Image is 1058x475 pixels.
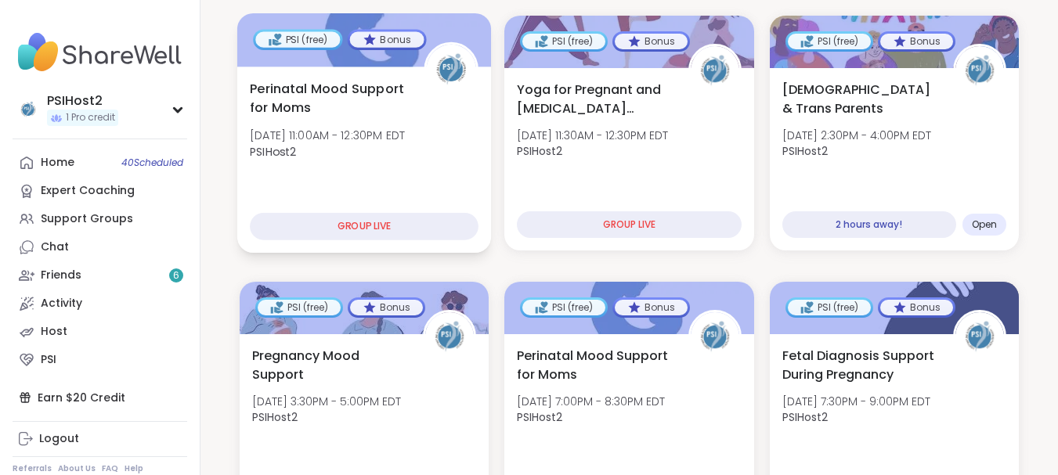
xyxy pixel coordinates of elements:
[782,347,936,384] span: Fetal Diagnosis Support During Pregnancy
[250,213,478,240] div: GROUP LIVE
[41,211,133,227] div: Support Groups
[615,34,688,49] div: Bonus
[252,394,401,409] span: [DATE] 3:30PM - 5:00PM EDT
[517,394,665,409] span: [DATE] 7:00PM - 8:30PM EDT
[782,409,828,425] b: PSIHost2
[13,233,187,261] a: Chat
[955,46,1004,95] img: PSIHost2
[522,300,605,315] div: PSI (free)
[41,239,69,255] div: Chat
[427,45,476,94] img: PSIHost2
[691,312,739,361] img: PSIHost2
[972,218,997,231] span: Open
[13,425,187,453] a: Logout
[517,211,741,238] div: GROUP LIVE
[41,155,74,171] div: Home
[880,34,953,49] div: Bonus
[517,347,670,384] span: Perinatal Mood Support for Moms
[522,34,605,49] div: PSI (free)
[782,128,931,143] span: [DATE] 2:30PM - 4:00PM EDT
[517,128,668,143] span: [DATE] 11:30AM - 12:30PM EDT
[13,25,187,80] img: ShareWell Nav Logo
[782,394,930,409] span: [DATE] 7:30PM - 9:00PM EDT
[13,205,187,233] a: Support Groups
[517,81,670,118] span: Yoga for Pregnant and [MEDICAL_DATA] Parents
[102,463,118,474] a: FAQ
[41,183,135,199] div: Expert Coaching
[517,409,562,425] b: PSIHost2
[41,324,67,340] div: Host
[58,463,96,474] a: About Us
[250,143,296,159] b: PSIHost2
[13,383,187,412] div: Earn $20 Credit
[41,352,56,368] div: PSI
[252,409,298,425] b: PSIHost2
[350,31,424,47] div: Bonus
[13,318,187,346] a: Host
[13,177,187,205] a: Expert Coaching
[121,157,183,169] span: 40 Scheduled
[250,128,405,143] span: [DATE] 11:00AM - 12:30PM EDT
[13,290,187,318] a: Activity
[41,296,82,311] div: Activity
[880,300,953,315] div: Bonus
[350,300,423,315] div: Bonus
[47,92,118,110] div: PSIHost2
[16,97,41,122] img: PSIHost2
[788,300,871,315] div: PSI (free)
[955,312,1004,361] img: PSIHost2
[252,347,406,384] span: Pregnancy Mood Support
[615,300,688,315] div: Bonus
[788,34,871,49] div: PSI (free)
[250,79,406,117] span: Perinatal Mood Support for Moms
[517,143,562,159] b: PSIHost2
[258,300,341,315] div: PSI (free)
[782,143,828,159] b: PSIHost2
[425,312,474,361] img: PSIHost2
[782,81,936,118] span: [DEMOGRAPHIC_DATA] & Trans Parents
[691,46,739,95] img: PSIHost2
[782,211,956,238] div: 2 hours away!
[41,268,81,283] div: Friends
[13,261,187,290] a: Friends6
[39,431,79,447] div: Logout
[125,463,143,474] a: Help
[173,269,179,282] span: 6
[13,149,187,177] a: Home40Scheduled
[255,31,340,47] div: PSI (free)
[13,346,187,374] a: PSI
[13,463,52,474] a: Referrals
[66,111,115,124] span: 1 Pro credit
